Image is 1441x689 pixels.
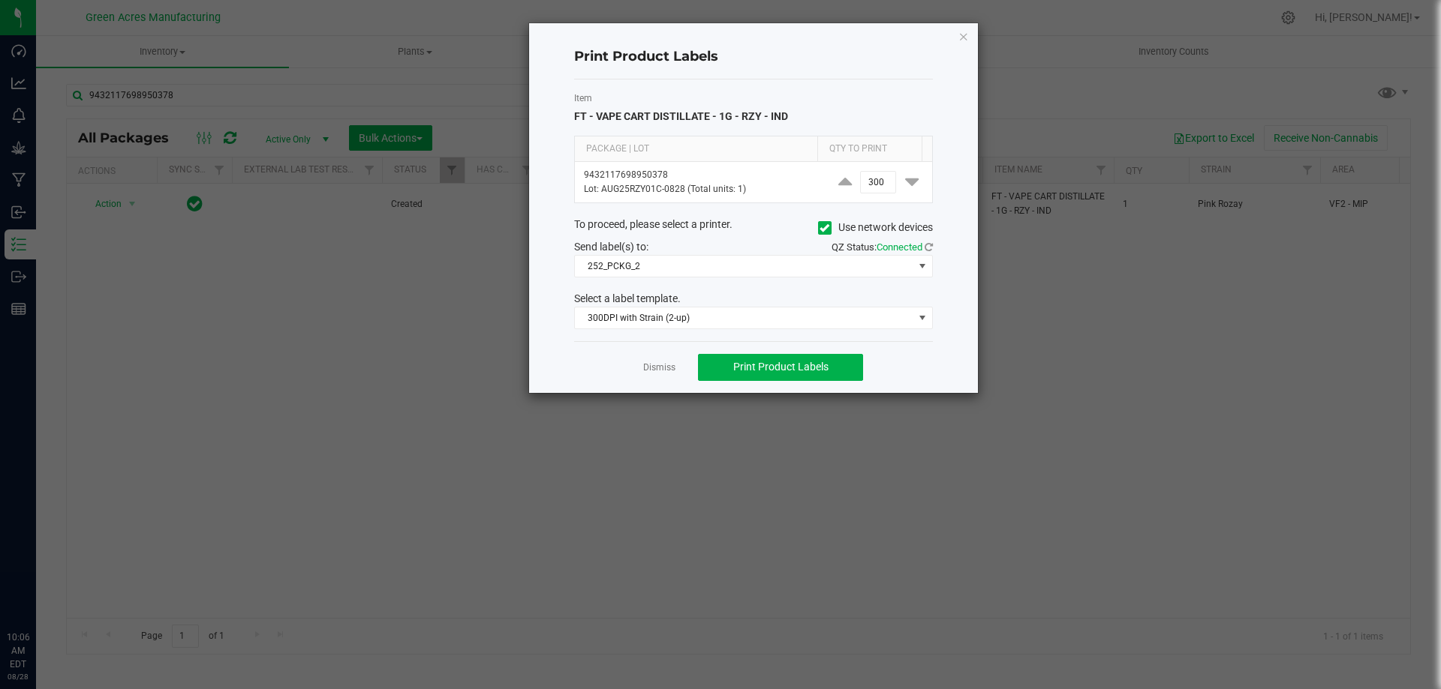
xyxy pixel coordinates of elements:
span: Print Product Labels [733,361,829,373]
span: Send label(s) to: [574,241,648,253]
div: Select a label template. [563,291,944,307]
button: Print Product Labels [698,354,863,381]
p: Lot: AUG25RZY01C-0828 (Total units: 1) [584,182,816,196]
span: Connected [877,241,922,253]
label: Item [574,91,933,105]
th: Qty to Print [817,136,922,162]
span: 300DPI with Strain (2-up) [575,307,913,328]
p: 9432117698950378 [584,168,816,182]
label: Use network devices [818,220,933,235]
a: Dismiss [643,361,675,374]
th: Package | Lot [575,136,817,162]
span: 252_PCKG_2 [575,256,913,277]
iframe: Resource center [15,569,60,614]
div: To proceed, please select a printer. [563,217,944,239]
iframe: Resource center unread badge [44,567,62,585]
h4: Print Product Labels [574,47,933,67]
span: FT - VAPE CART DISTILLATE - 1G - RZY - IND [574,110,788,122]
span: QZ Status: [832,241,933,253]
